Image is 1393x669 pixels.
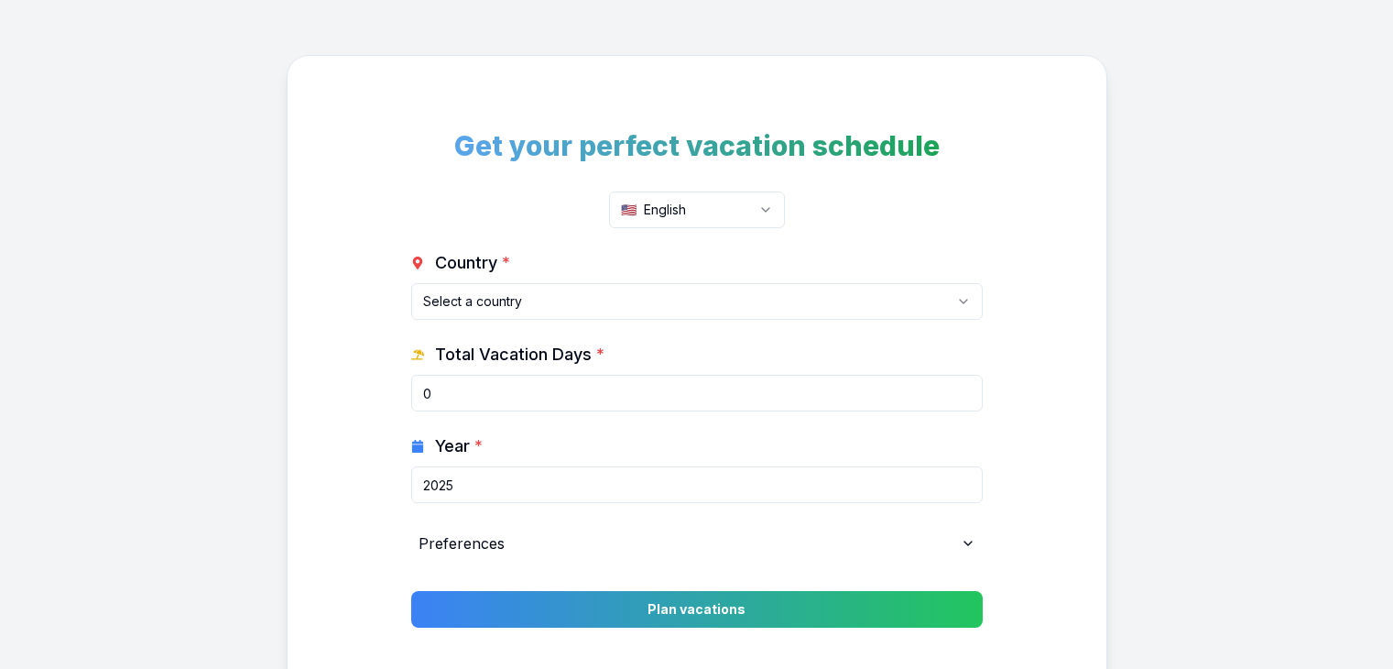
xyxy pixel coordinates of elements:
span: Total Vacation Days [435,342,604,367]
span: Year [435,433,483,459]
span: Preferences [419,532,505,554]
span: Country [435,250,510,276]
button: Plan vacations [411,591,983,628]
h1: Get your perfect vacation schedule [411,129,983,162]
